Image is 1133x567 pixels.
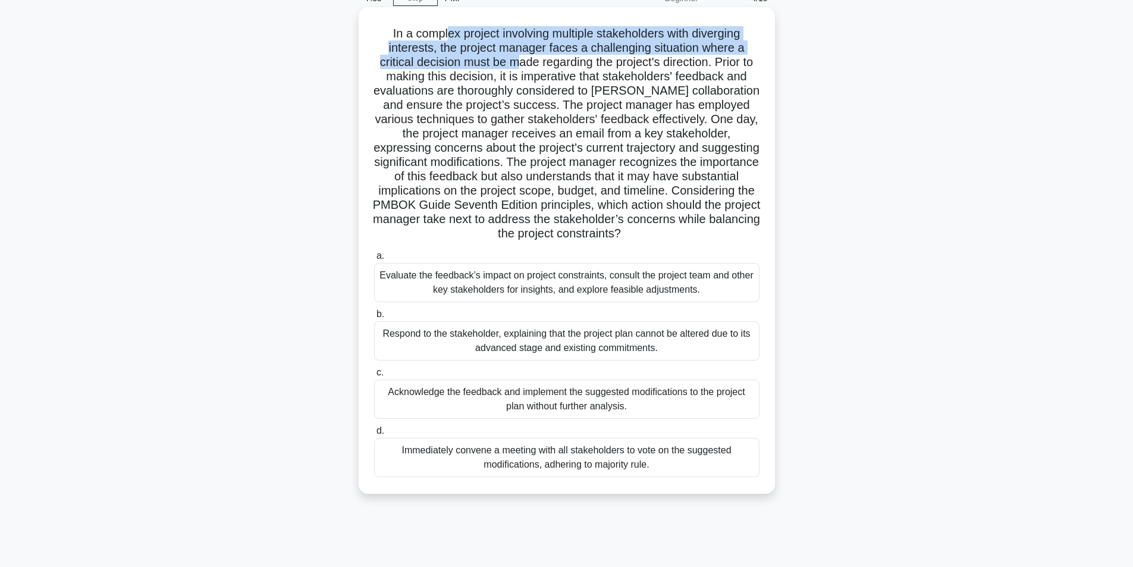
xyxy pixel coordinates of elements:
[376,367,384,377] span: c.
[373,26,761,242] h5: In a complex project involving multiple stakeholders with diverging interests, the project manage...
[374,380,759,419] div: Acknowledge the feedback and implement the suggested modifications to the project plan without fu...
[376,250,384,261] span: a.
[376,309,384,319] span: b.
[374,263,759,302] div: Evaluate the feedback’s impact on project constraints, consult the project team and other key sta...
[376,425,384,436] span: d.
[374,438,759,477] div: Immediately convene a meeting with all stakeholders to vote on the suggested modifications, adher...
[374,321,759,361] div: Respond to the stakeholder, explaining that the project plan cannot be altered due to its advance...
